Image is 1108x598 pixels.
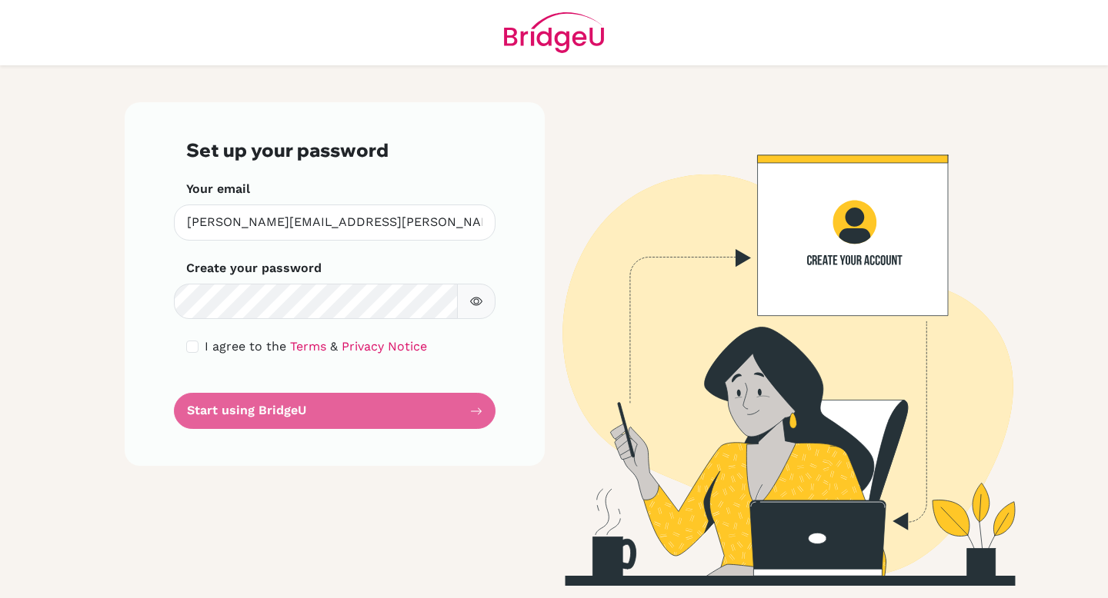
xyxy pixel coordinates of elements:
h3: Set up your password [186,139,483,161]
span: I agree to the [205,339,286,354]
a: Terms [290,339,326,354]
label: Your email [186,180,250,198]
label: Create your password [186,259,322,277]
span: & [330,339,338,354]
a: Privacy Notice [342,339,427,354]
input: Insert your email* [174,204,496,241]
